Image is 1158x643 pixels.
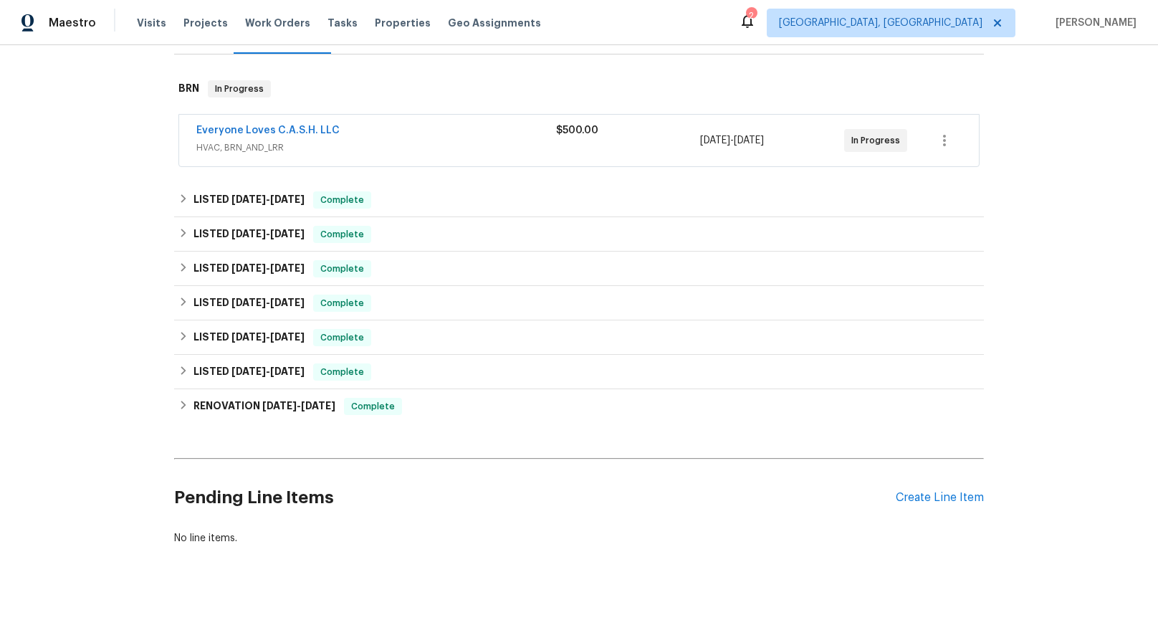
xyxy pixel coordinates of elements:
span: Complete [315,296,370,310]
div: 2 [746,9,756,23]
span: [DATE] [231,194,266,204]
span: [DATE] [270,229,305,239]
span: [DATE] [231,229,266,239]
span: Complete [315,262,370,276]
span: - [231,366,305,376]
span: [DATE] [231,297,266,308]
span: Work Orders [245,16,310,30]
h6: LISTED [193,191,305,209]
div: LISTED [DATE]-[DATE]Complete [174,183,984,217]
h6: LISTED [193,295,305,312]
span: Complete [315,193,370,207]
span: [DATE] [231,332,266,342]
span: [GEOGRAPHIC_DATA], [GEOGRAPHIC_DATA] [779,16,982,30]
span: Complete [315,365,370,379]
span: - [231,297,305,308]
span: Geo Assignments [448,16,541,30]
span: [DATE] [262,401,297,411]
span: Complete [315,330,370,345]
div: LISTED [DATE]-[DATE]Complete [174,217,984,252]
div: LISTED [DATE]-[DATE]Complete [174,252,984,286]
span: - [231,194,305,204]
span: [DATE] [734,135,764,146]
a: Everyone Loves C.A.S.H. LLC [196,125,340,135]
div: LISTED [DATE]-[DATE]Complete [174,320,984,355]
div: BRN In Progress [174,66,984,112]
span: - [231,229,305,239]
span: In Progress [209,82,269,96]
span: [DATE] [700,135,730,146]
span: Maestro [49,16,96,30]
span: $500.00 [556,125,598,135]
span: Visits [137,16,166,30]
h6: LISTED [193,260,305,277]
span: [DATE] [270,366,305,376]
span: HVAC, BRN_AND_LRR [196,140,556,155]
div: LISTED [DATE]-[DATE]Complete [174,355,984,389]
span: - [231,332,305,342]
span: [DATE] [270,263,305,273]
span: Properties [375,16,431,30]
span: [DATE] [270,297,305,308]
h6: LISTED [193,329,305,346]
span: In Progress [851,133,906,148]
h6: LISTED [193,226,305,243]
div: LISTED [DATE]-[DATE]Complete [174,286,984,320]
div: No line items. [174,531,984,546]
span: - [262,401,335,411]
h6: RENOVATION [193,398,335,415]
span: - [700,133,764,148]
h2: Pending Line Items [174,465,896,531]
div: RENOVATION [DATE]-[DATE]Complete [174,389,984,424]
div: Create Line Item [896,491,984,505]
span: Complete [345,399,401,414]
span: [DATE] [231,263,266,273]
h6: BRN [178,80,199,97]
span: [DATE] [301,401,335,411]
span: [PERSON_NAME] [1050,16,1137,30]
h6: LISTED [193,363,305,381]
span: [DATE] [231,366,266,376]
span: Projects [183,16,228,30]
span: [DATE] [270,194,305,204]
span: [DATE] [270,332,305,342]
span: Complete [315,227,370,242]
span: Tasks [327,18,358,28]
span: - [231,263,305,273]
